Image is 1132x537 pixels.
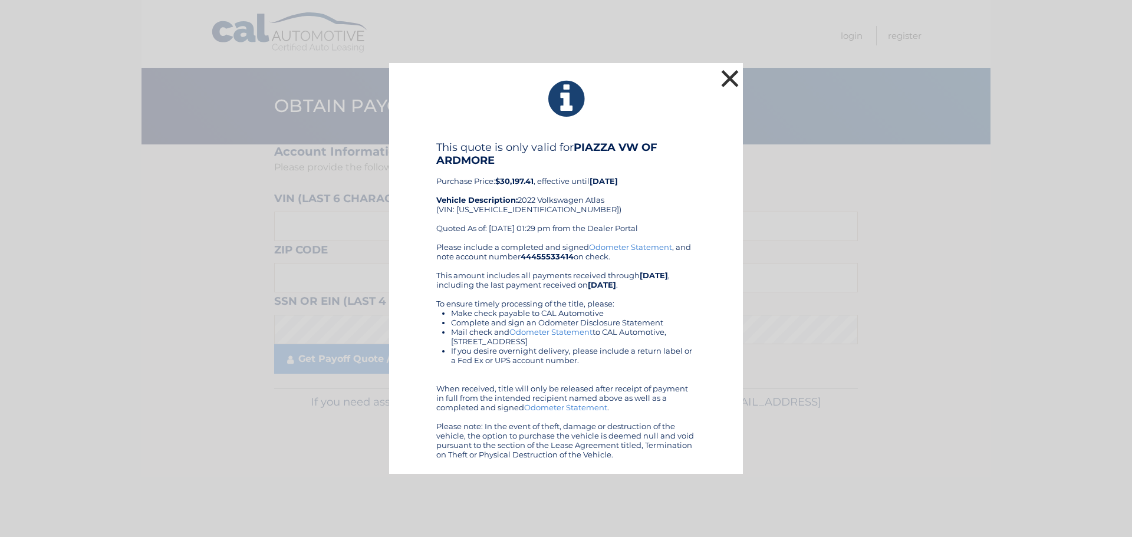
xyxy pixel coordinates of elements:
[524,403,607,412] a: Odometer Statement
[451,318,696,327] li: Complete and sign an Odometer Disclosure Statement
[588,280,616,289] b: [DATE]
[640,271,668,280] b: [DATE]
[436,242,696,459] div: Please include a completed and signed , and note account number on check. This amount includes al...
[436,141,696,242] div: Purchase Price: , effective until 2022 Volkswagen Atlas (VIN: [US_VEHICLE_IDENTIFICATION_NUMBER])...
[451,308,696,318] li: Make check payable to CAL Automotive
[718,67,742,90] button: ×
[436,141,657,167] b: PIAZZA VW OF ARDMORE
[451,346,696,365] li: If you desire overnight delivery, please include a return label or a Fed Ex or UPS account number.
[436,195,518,205] strong: Vehicle Description:
[436,141,696,167] h4: This quote is only valid for
[590,176,618,186] b: [DATE]
[589,242,672,252] a: Odometer Statement
[521,252,574,261] b: 44455533414
[451,327,696,346] li: Mail check and to CAL Automotive, [STREET_ADDRESS]
[509,327,593,337] a: Odometer Statement
[495,176,534,186] b: $30,197.41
